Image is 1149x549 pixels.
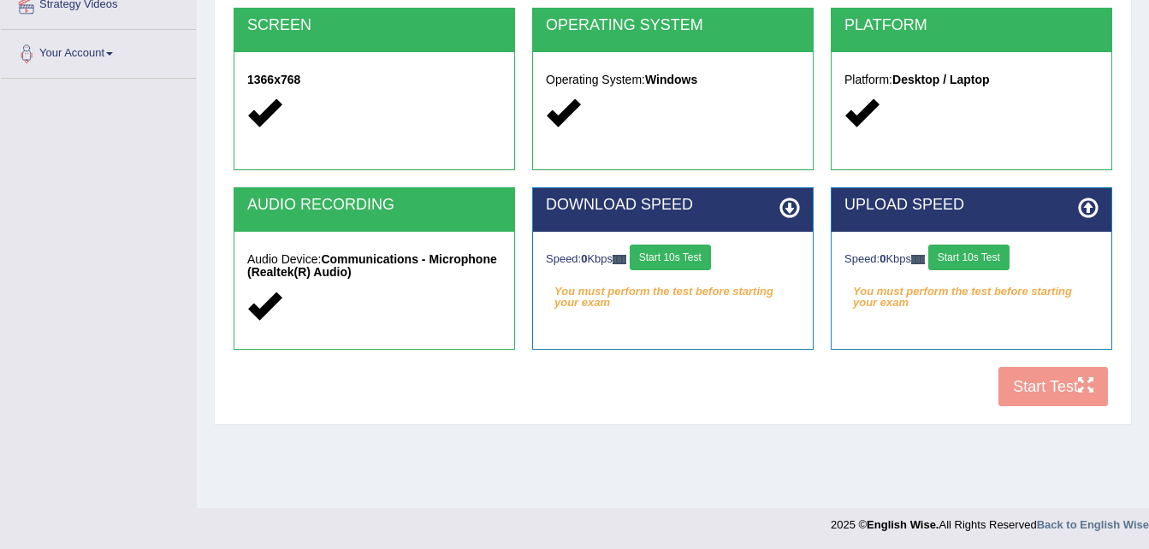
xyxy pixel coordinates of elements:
strong: Desktop / Laptop [892,73,990,86]
strong: Windows [645,73,697,86]
a: Your Account [1,30,196,73]
strong: 0 [581,252,587,265]
div: Speed: Kbps [844,245,1099,274]
h5: Audio Device: [247,253,501,280]
h2: AUDIO RECORDING [247,197,501,214]
strong: Communications - Microphone (Realtek(R) Audio) [247,252,497,279]
h2: PLATFORM [844,17,1099,34]
img: ajax-loader-fb-connection.gif [911,255,925,264]
strong: 0 [880,252,885,265]
em: You must perform the test before starting your exam [844,279,1099,304]
strong: 1366x768 [247,73,300,86]
h2: DOWNLOAD SPEED [546,197,800,214]
button: Start 10s Test [928,245,1010,270]
button: Start 10s Test [630,245,711,270]
em: You must perform the test before starting your exam [546,279,800,304]
h2: UPLOAD SPEED [844,197,1099,214]
h2: OPERATING SYSTEM [546,17,800,34]
h5: Operating System: [546,74,800,86]
h5: Platform: [844,74,1099,86]
h2: SCREEN [247,17,501,34]
div: Speed: Kbps [546,245,800,274]
div: 2025 © All Rights Reserved [831,508,1149,533]
strong: English Wise. [867,518,939,531]
img: ajax-loader-fb-connection.gif [613,255,626,264]
a: Back to English Wise [1037,518,1149,531]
